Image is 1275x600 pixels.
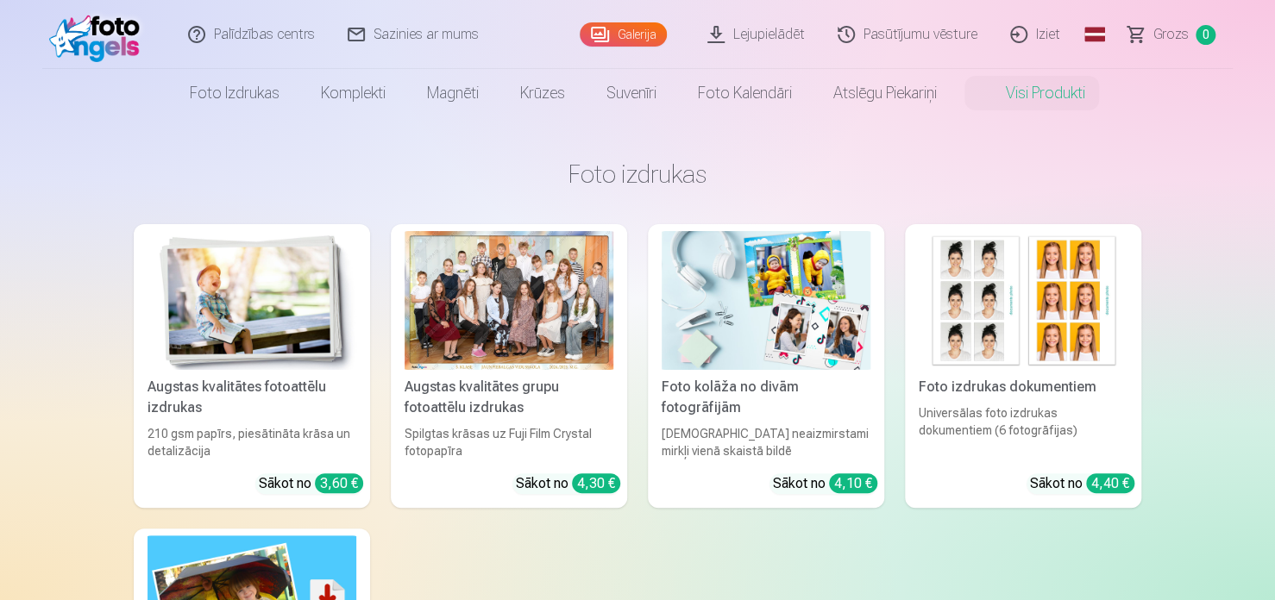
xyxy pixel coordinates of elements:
div: Augstas kvalitātes grupu fotoattēlu izdrukas [398,377,620,418]
a: Magnēti [406,69,499,117]
img: /fa1 [49,7,148,62]
div: Sākot no [773,473,877,494]
a: Krūzes [499,69,586,117]
div: Foto izdrukas dokumentiem [912,377,1134,397]
span: Grozs [1153,24,1189,45]
div: Sākot no [516,473,620,494]
div: Sākot no [1030,473,1134,494]
div: Augstas kvalitātes fotoattēlu izdrukas [141,377,363,418]
a: Visi produkti [958,69,1106,117]
a: Atslēgu piekariņi [813,69,958,117]
a: Foto kolāža no divām fotogrāfijāmFoto kolāža no divām fotogrāfijām[DEMOGRAPHIC_DATA] neaizmirstam... [648,224,884,508]
div: Spilgtas krāsas uz Fuji Film Crystal fotopapīra [398,425,620,459]
div: [DEMOGRAPHIC_DATA] neaizmirstami mirkļi vienā skaistā bildē [655,425,877,459]
div: Sākot no [259,473,363,494]
a: Galerija [580,22,667,47]
div: 4,10 € [829,473,877,493]
a: Augstas kvalitātes fotoattēlu izdrukasAugstas kvalitātes fotoattēlu izdrukas210 gsm papīrs, piesā... [134,224,370,508]
div: 3,60 € [315,473,363,493]
div: 4,40 € [1086,473,1134,493]
span: 0 [1196,25,1215,45]
a: Foto izdrukas [169,69,300,117]
div: Universālas foto izdrukas dokumentiem (6 fotogrāfijas) [912,404,1134,459]
div: Foto kolāža no divām fotogrāfijām [655,377,877,418]
div: 4,30 € [572,473,620,493]
a: Augstas kvalitātes grupu fotoattēlu izdrukasSpilgtas krāsas uz Fuji Film Crystal fotopapīraSākot ... [391,224,627,508]
a: Foto kalendāri [677,69,813,117]
img: Foto kolāža no divām fotogrāfijām [662,231,870,370]
img: Foto izdrukas dokumentiem [919,231,1127,370]
a: Foto izdrukas dokumentiemFoto izdrukas dokumentiemUniversālas foto izdrukas dokumentiem (6 fotogr... [905,224,1141,508]
img: Augstas kvalitātes fotoattēlu izdrukas [148,231,356,370]
a: Komplekti [300,69,406,117]
h3: Foto izdrukas [148,159,1127,190]
div: 210 gsm papīrs, piesātināta krāsa un detalizācija [141,425,363,459]
a: Suvenīri [586,69,677,117]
